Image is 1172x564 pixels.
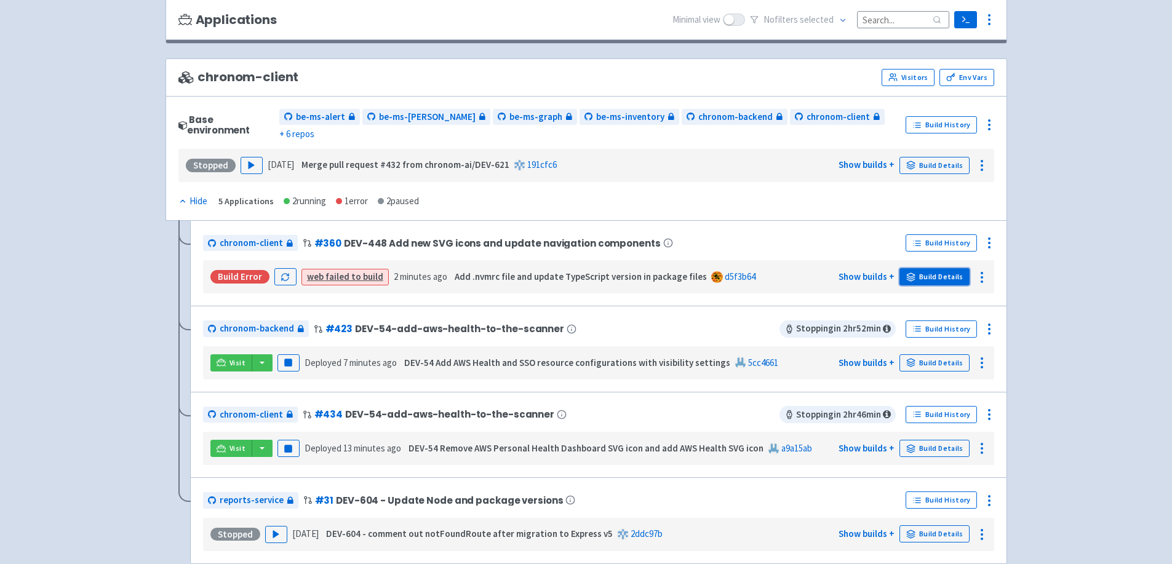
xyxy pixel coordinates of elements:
[336,495,563,506] span: DEV-604 - Update Node and package versions
[343,357,397,368] time: 7 minutes ago
[178,194,207,209] div: Hide
[301,159,509,170] strong: Merge pull request #432 from chronom-ai/DEV-621
[210,354,252,371] a: Visit
[409,442,763,454] strong: DEV-54 Remove AWS Personal Health Dashboard SVG icon and add AWS Health SVG icon
[314,237,342,250] a: #360
[178,13,277,27] h3: Applications
[790,109,885,125] a: chronom-client
[857,11,949,28] input: Search...
[899,268,970,285] a: Build Details
[509,110,562,124] span: be-ms-graph
[882,69,935,86] a: Visitors
[314,408,343,421] a: #434
[315,494,334,507] a: #31
[379,110,476,124] span: be-ms-[PERSON_NAME]
[839,271,895,282] a: Show builds +
[906,406,977,423] a: Build History
[906,234,977,252] a: Build History
[682,109,787,125] a: chronom-backend
[336,194,368,209] div: 1 error
[939,69,994,86] a: Env Vars
[779,406,896,423] span: Stopping in 2 hr 46 min
[906,116,977,133] a: Build History
[325,322,353,335] a: #423
[220,493,284,507] span: reports-service
[698,110,773,124] span: chronom-backend
[343,442,401,454] time: 13 minutes ago
[203,320,309,337] a: chronom-backend
[210,440,252,457] a: Visit
[355,324,564,334] span: DEV-54-add-aws-health-to-the-scanner
[672,13,720,27] span: Minimal view
[906,320,977,338] a: Build History
[203,235,298,252] a: chronom-client
[631,528,663,539] a: 2ddc97b
[326,528,613,539] strong: DEV-604 - comment out notFoundRoute after migration to Express v5
[344,238,660,248] span: DEV-448 Add new SVG icons and update navigation components
[220,322,294,336] span: chronom-backend
[493,109,577,125] a: be-ms-graph
[178,70,299,84] span: chronom-client
[265,526,287,543] button: Play
[277,440,300,457] button: Pause
[307,271,324,282] strong: web
[268,159,294,170] time: [DATE]
[404,357,730,368] strong: DEV-54 Add AWS Health and SSO resource configurations with visibility settings
[596,110,664,124] span: be-ms-inventory
[362,109,490,125] a: be-ms-[PERSON_NAME]
[839,159,895,170] a: Show builds +
[305,357,397,368] span: Deployed
[899,525,970,542] a: Build Details
[178,114,275,136] div: Base environment
[345,409,554,419] span: DEV-54-add-aws-health-to-the-scanner
[725,271,755,282] a: d5f3b64
[210,528,260,541] div: Stopped
[305,442,401,454] span: Deployed
[779,320,896,338] span: Stopping in 2 hr 52 min
[899,354,970,371] a: Build Details
[218,194,274,209] div: 5 Applications
[241,157,263,174] button: Play
[954,11,977,28] a: Terminal
[906,491,977,509] a: Build History
[210,270,269,284] div: Build Error
[394,271,447,282] time: 2 minutes ago
[800,14,834,25] span: selected
[229,358,245,368] span: Visit
[899,157,970,174] a: Build Details
[455,271,707,282] strong: Add .nvmrc file and update TypeScript version in package files
[748,357,778,368] a: 5cc4661
[229,443,245,453] span: Visit
[203,492,298,509] a: reports-service
[839,528,895,539] a: Show builds +
[763,13,834,27] span: No filter s
[186,159,236,172] div: Stopped
[279,127,314,141] span: + 6 repos
[580,109,679,125] a: be-ms-inventory
[277,354,300,371] button: Pause
[839,357,895,368] a: Show builds +
[527,159,557,170] a: 191cfc6
[781,442,812,454] a: a9a15ab
[378,194,419,209] div: 2 paused
[279,109,360,125] a: be-ms-alert
[307,271,383,282] a: web failed to build
[203,407,298,423] a: chronom-client
[899,440,970,457] a: Build Details
[292,528,319,539] time: [DATE]
[178,194,209,209] button: Hide
[220,408,283,422] span: chronom-client
[807,110,870,124] span: chronom-client
[220,236,283,250] span: chronom-client
[839,442,895,454] a: Show builds +
[296,110,345,124] span: be-ms-alert
[284,194,326,209] div: 2 running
